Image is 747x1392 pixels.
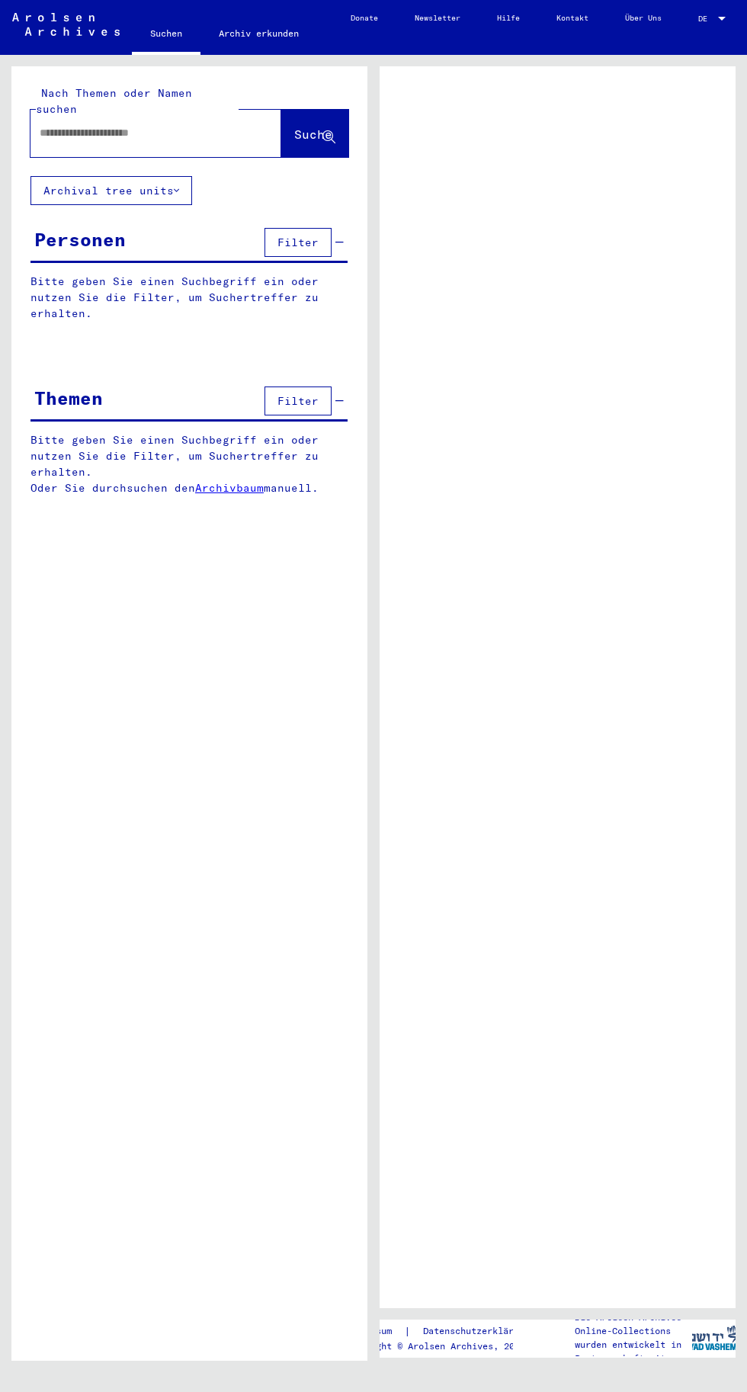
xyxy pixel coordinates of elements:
[281,110,348,157] button: Suche
[30,432,348,496] p: Bitte geben Sie einen Suchbegriff ein oder nutzen Sie die Filter, um Suchertreffer zu erhalten. O...
[294,127,332,142] span: Suche
[264,386,332,415] button: Filter
[195,481,264,495] a: Archivbaum
[36,86,192,116] mat-label: Nach Themen oder Namen suchen
[34,226,126,253] div: Personen
[277,236,319,249] span: Filter
[132,15,200,55] a: Suchen
[200,15,317,52] a: Archiv erkunden
[34,384,103,412] div: Themen
[12,13,120,36] img: Arolsen_neg.svg
[411,1323,548,1339] a: Datenschutzerklärung
[344,1339,548,1353] p: Copyright © Arolsen Archives, 2021
[685,1319,742,1357] img: yv_logo.png
[344,1323,548,1339] div: |
[575,1338,691,1365] p: wurden entwickelt in Partnerschaft mit
[264,228,332,257] button: Filter
[30,274,348,322] p: Bitte geben Sie einen Suchbegriff ein oder nutzen Sie die Filter, um Suchertreffer zu erhalten.
[30,176,192,205] button: Archival tree units
[575,1310,691,1338] p: Die Arolsen Archives Online-Collections
[698,14,715,23] span: DE
[277,394,319,408] span: Filter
